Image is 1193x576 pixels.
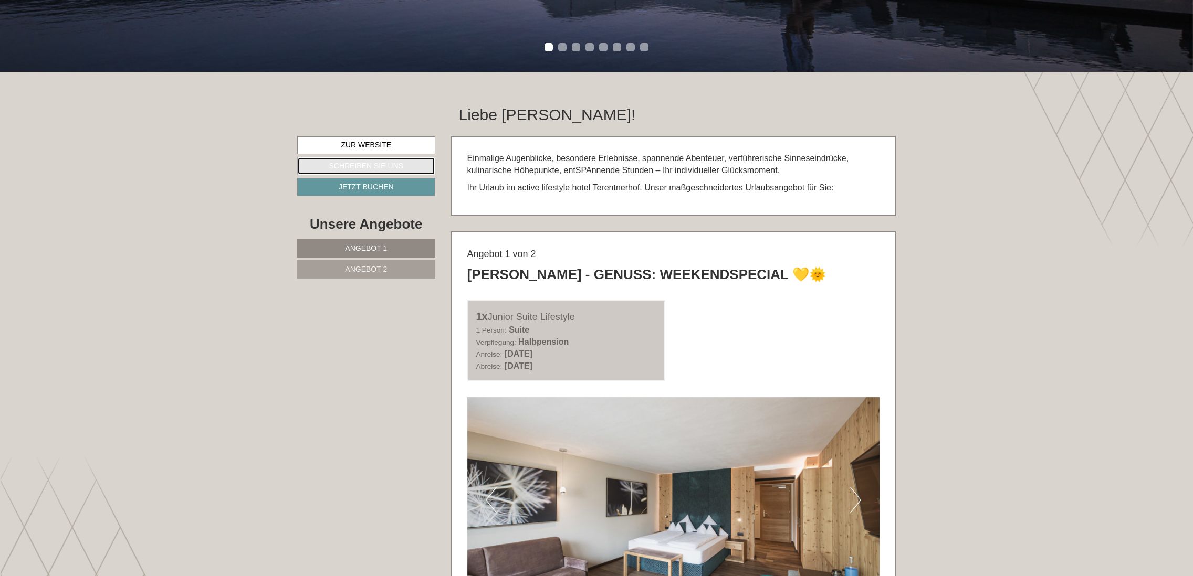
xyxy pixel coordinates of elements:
[476,362,503,370] small: Abreise:
[345,244,387,252] span: Angebot 1
[467,265,826,284] div: [PERSON_NAME] - Genuss: Weekendspecial 💛🌞
[459,106,636,123] h1: Liebe [PERSON_NAME]!
[345,265,387,273] span: Angebot 2
[505,361,532,370] b: [DATE]
[476,311,488,322] b: 1x
[476,338,516,346] small: Verpflegung:
[518,337,569,346] b: Halbpension
[297,178,435,196] a: Jetzt buchen
[850,487,861,513] button: Next
[467,249,536,259] span: Angebot 1 von 2
[509,325,529,334] b: Suite
[486,487,497,513] button: Previous
[476,326,507,334] small: 1 Person:
[297,157,435,175] a: Schreiben Sie uns
[467,182,880,194] p: Ihr Urlaub im active lifestyle hotel Terentnerhof. Unser maßgeschneidertes Urlaubsangebot für Sie:
[297,215,435,234] div: Unsere Angebote
[476,309,657,324] div: Junior Suite Lifestyle
[297,136,435,154] a: Zur Website
[505,349,532,358] b: [DATE]
[476,350,503,358] small: Anreise:
[467,153,880,177] p: Einmalige Augenblicke, besondere Erlebnisse, spannende Abenteuer, verführerische Sinneseindrücke,...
